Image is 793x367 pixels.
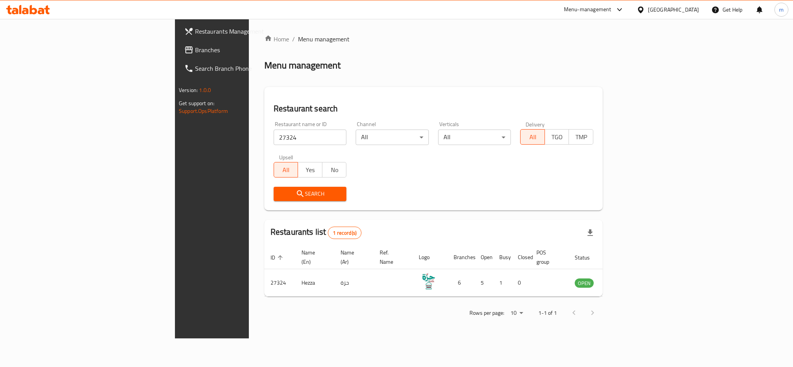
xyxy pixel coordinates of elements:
[264,246,636,297] table: enhanced table
[447,269,474,297] td: 6
[380,248,403,266] span: Ref. Name
[524,131,542,143] span: All
[648,5,699,14] div: [GEOGRAPHIC_DATA]
[334,269,373,297] td: حزة
[564,5,611,14] div: Menu-management
[322,162,347,178] button: No
[280,189,341,199] span: Search
[274,162,298,178] button: All
[413,246,447,269] th: Logo
[572,131,590,143] span: TMP
[536,248,559,266] span: POS group
[301,248,325,266] span: Name (En)
[469,308,504,318] p: Rows per page:
[325,164,344,176] span: No
[575,253,600,262] span: Status
[271,253,285,262] span: ID
[474,269,493,297] td: 5
[298,162,322,178] button: Yes
[199,85,211,95] span: 1.0.0
[526,121,545,127] label: Delivery
[298,34,349,44] span: Menu management
[274,130,347,145] input: Search for restaurant name or ID..
[341,248,364,266] span: Name (Ar)
[195,45,301,55] span: Branches
[328,227,361,239] div: Total records count
[447,246,474,269] th: Branches
[179,85,198,95] span: Version:
[279,154,293,160] label: Upsell
[545,129,569,145] button: TGO
[575,279,594,288] span: OPEN
[301,164,319,176] span: Yes
[179,98,214,108] span: Get support on:
[356,130,429,145] div: All
[271,226,361,239] h2: Restaurants list
[264,34,603,44] nav: breadcrumb
[178,59,307,78] a: Search Branch Phone
[581,224,599,242] div: Export file
[195,64,301,73] span: Search Branch Phone
[274,187,347,201] button: Search
[195,27,301,36] span: Restaurants Management
[512,269,530,297] td: 0
[493,246,512,269] th: Busy
[538,308,557,318] p: 1-1 of 1
[419,271,438,291] img: Hezza
[548,131,566,143] span: TGO
[520,129,545,145] button: All
[569,129,593,145] button: TMP
[512,246,530,269] th: Closed
[179,106,228,116] a: Support.OpsPlatform
[474,246,493,269] th: Open
[328,229,361,237] span: 1 record(s)
[438,130,511,145] div: All
[264,59,341,72] h2: Menu management
[493,269,512,297] td: 1
[295,269,334,297] td: Hezza
[274,103,593,114] h2: Restaurant search
[779,5,784,14] span: m
[178,22,307,41] a: Restaurants Management
[178,41,307,59] a: Branches
[507,307,526,319] div: Rows per page:
[277,164,295,176] span: All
